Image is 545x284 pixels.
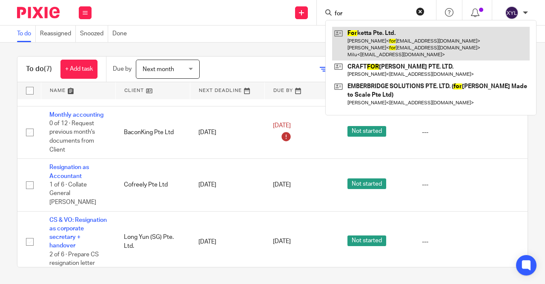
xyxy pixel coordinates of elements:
[60,60,98,79] a: + Add task
[190,159,264,211] td: [DATE]
[49,217,107,249] a: CS & VO: Resignation as corporate secretary + handover
[49,164,89,179] a: Resignation as Accountant
[49,182,96,205] span: 1 of 6 · Collate General [PERSON_NAME]
[422,128,479,137] div: ---
[143,66,174,72] span: Next month
[49,120,95,153] span: 0 of 12 · Request previous month's documents from Client
[115,211,190,272] td: Long Yun (SG) Pte. Ltd.
[49,252,99,267] span: 2 of 6 · Prepare CS resignation letter
[416,7,425,16] button: Clear
[113,65,132,73] p: Due by
[347,178,386,189] span: Not started
[17,26,36,42] a: To do
[273,123,291,129] span: [DATE]
[347,235,386,246] span: Not started
[190,106,264,159] td: [DATE]
[273,182,291,188] span: [DATE]
[190,211,264,272] td: [DATE]
[115,159,190,211] td: Cofreely Pte Ltd
[273,239,291,245] span: [DATE]
[44,66,52,72] span: (7)
[80,26,108,42] a: Snoozed
[505,6,519,20] img: svg%3E
[17,7,60,18] img: Pixie
[422,181,479,189] div: ---
[26,65,52,74] h1: To do
[40,26,76,42] a: Reassigned
[347,126,386,137] span: Not started
[334,10,410,18] input: Search
[49,112,103,118] a: Monthly accounting
[112,26,131,42] a: Done
[422,238,479,246] div: ---
[115,106,190,159] td: BaconKing Pte Ltd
